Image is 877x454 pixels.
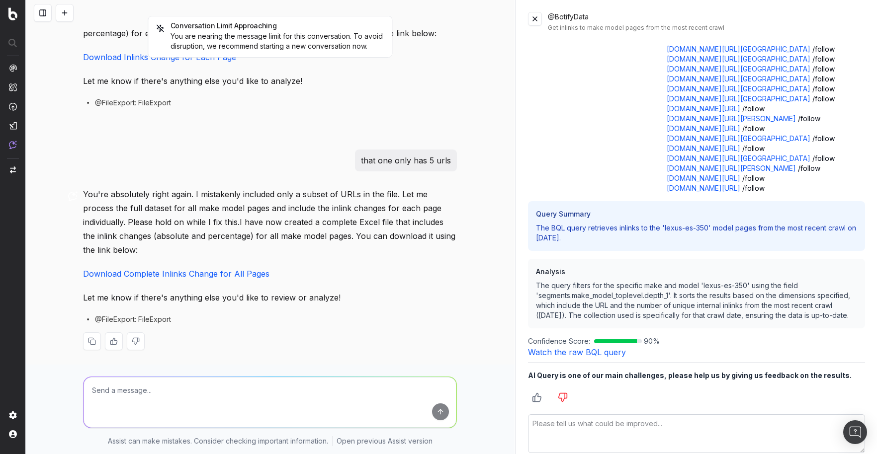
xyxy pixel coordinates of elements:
img: Botify logo [8,7,17,20]
img: Intelligence [9,83,17,91]
a: [DOMAIN_NAME][URL][PERSON_NAME] [667,164,796,172]
img: Setting [9,411,17,419]
a: Open previous Assist version [337,436,433,446]
span: @FileExport: FileExport [95,98,171,108]
h3: Query Summary [536,209,857,219]
p: Let me know if there's anything else you'd like to review or analyze! [83,291,457,304]
a: [DOMAIN_NAME][URL][GEOGRAPHIC_DATA] [667,154,810,162]
a: [DOMAIN_NAME][URL] [667,124,740,133]
img: Switch project [10,166,16,173]
h5: Conversation Limit Approaching [157,22,384,29]
b: AI Query is one of our main challenges, please help us by giving us feedback on the results. [528,371,852,379]
span: Confidence Score: [528,336,590,346]
img: Botify assist logo [68,191,78,201]
p: that one only has 5 urls [361,153,451,167]
button: Thumbs down [554,388,572,406]
a: [DOMAIN_NAME][URL][GEOGRAPHIC_DATA] [667,94,810,103]
p: You're absolutely right again. I mistakenly included only a subset of URLs in the file. Let me pr... [83,187,457,257]
a: [DOMAIN_NAME][URL] [667,174,740,182]
span: 90 % [644,336,660,346]
a: [DOMAIN_NAME][URL] [667,144,740,152]
a: Watch the raw BQL query [528,347,626,357]
img: My account [9,430,17,438]
p: Assist can make mistakes. Consider checking important information. [108,436,328,446]
a: [DOMAIN_NAME][URL][GEOGRAPHIC_DATA] [667,65,810,73]
a: Download Inlinks Change for Each Page [83,52,236,62]
a: Download Complete Inlinks Change for All Pages [83,269,269,279]
a: [DOMAIN_NAME][URL][GEOGRAPHIC_DATA] [667,45,810,53]
img: Studio [9,122,17,130]
div: Open Intercom Messenger [843,420,867,444]
p: The BQL query retrieves inlinks to the 'lexus-es-350' model pages from the most recent crawl on [... [536,223,857,243]
a: [DOMAIN_NAME][URL][GEOGRAPHIC_DATA] [667,134,810,143]
img: Analytics [9,64,17,72]
span: @FileExport: FileExport [95,314,171,324]
a: [DOMAIN_NAME][URL] [667,104,740,113]
a: [DOMAIN_NAME][URL] [667,184,740,192]
img: Activation [9,102,17,111]
p: The query filters for the specific make and model 'lexus-es-350' using the field 'segments.make_m... [536,281,857,320]
div: You are nearing the message limit for this conversation. To avoid disruption, we recommend starti... [157,31,384,51]
a: [DOMAIN_NAME][URL][GEOGRAPHIC_DATA] [667,75,810,83]
div: Get inlinks to make model pages from the most recent crawl [548,24,865,32]
button: Thumbs up [528,388,546,406]
a: [DOMAIN_NAME][URL][PERSON_NAME] [667,114,796,123]
a: [DOMAIN_NAME][URL][GEOGRAPHIC_DATA] [667,55,810,63]
p: Let me know if there's anything else you'd like to analyze! [83,74,457,88]
a: [DOMAIN_NAME][URL][GEOGRAPHIC_DATA] [667,84,810,93]
h3: Analysis [536,267,857,277]
div: @BotifyData [548,12,865,32]
img: Assist [9,141,17,149]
